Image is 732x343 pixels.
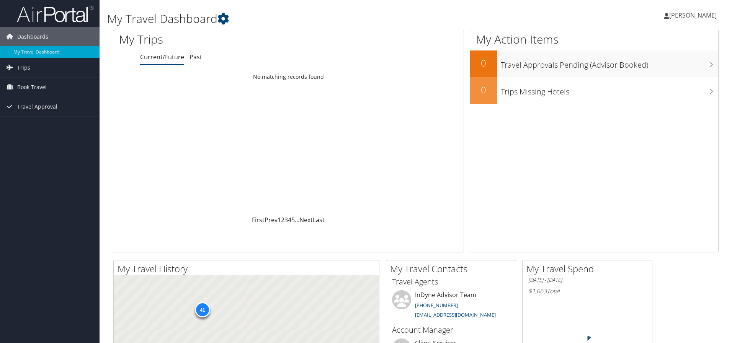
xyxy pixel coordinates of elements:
[669,11,717,20] span: [PERSON_NAME]
[390,262,516,275] h2: My Travel Contacts
[284,216,288,224] a: 3
[313,216,325,224] a: Last
[470,50,718,77] a: 0Travel Approvals Pending (Advisor Booked)
[526,262,652,275] h2: My Travel Spend
[119,31,312,47] h1: My Trips
[17,78,47,97] span: Book Travel
[470,57,497,70] h2: 0
[528,287,547,295] span: $1,063
[528,276,646,284] h6: [DATE] - [DATE]
[17,58,30,77] span: Trips
[470,77,718,104] a: 0Trips Missing Hotels
[118,262,379,275] h2: My Travel History
[281,216,284,224] a: 2
[415,302,458,309] a: [PHONE_NUMBER]
[664,4,724,27] a: [PERSON_NAME]
[190,53,202,61] a: Past
[265,216,278,224] a: Prev
[392,276,510,287] h3: Travel Agents
[299,216,313,224] a: Next
[392,325,510,335] h3: Account Manager
[470,31,718,47] h1: My Action Items
[17,27,48,46] span: Dashboards
[252,216,265,224] a: First
[113,70,464,84] td: No matching records found
[194,302,210,317] div: 41
[140,53,184,61] a: Current/Future
[17,5,93,23] img: airportal-logo.png
[291,216,295,224] a: 5
[295,216,299,224] span: …
[388,290,514,322] li: InDyne Advisor Team
[415,311,496,318] a: [EMAIL_ADDRESS][DOMAIN_NAME]
[17,97,57,116] span: Travel Approval
[501,83,718,97] h3: Trips Missing Hotels
[470,83,497,96] h2: 0
[288,216,291,224] a: 4
[528,287,646,295] h6: Total
[501,56,718,70] h3: Travel Approvals Pending (Advisor Booked)
[278,216,281,224] a: 1
[107,11,519,27] h1: My Travel Dashboard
